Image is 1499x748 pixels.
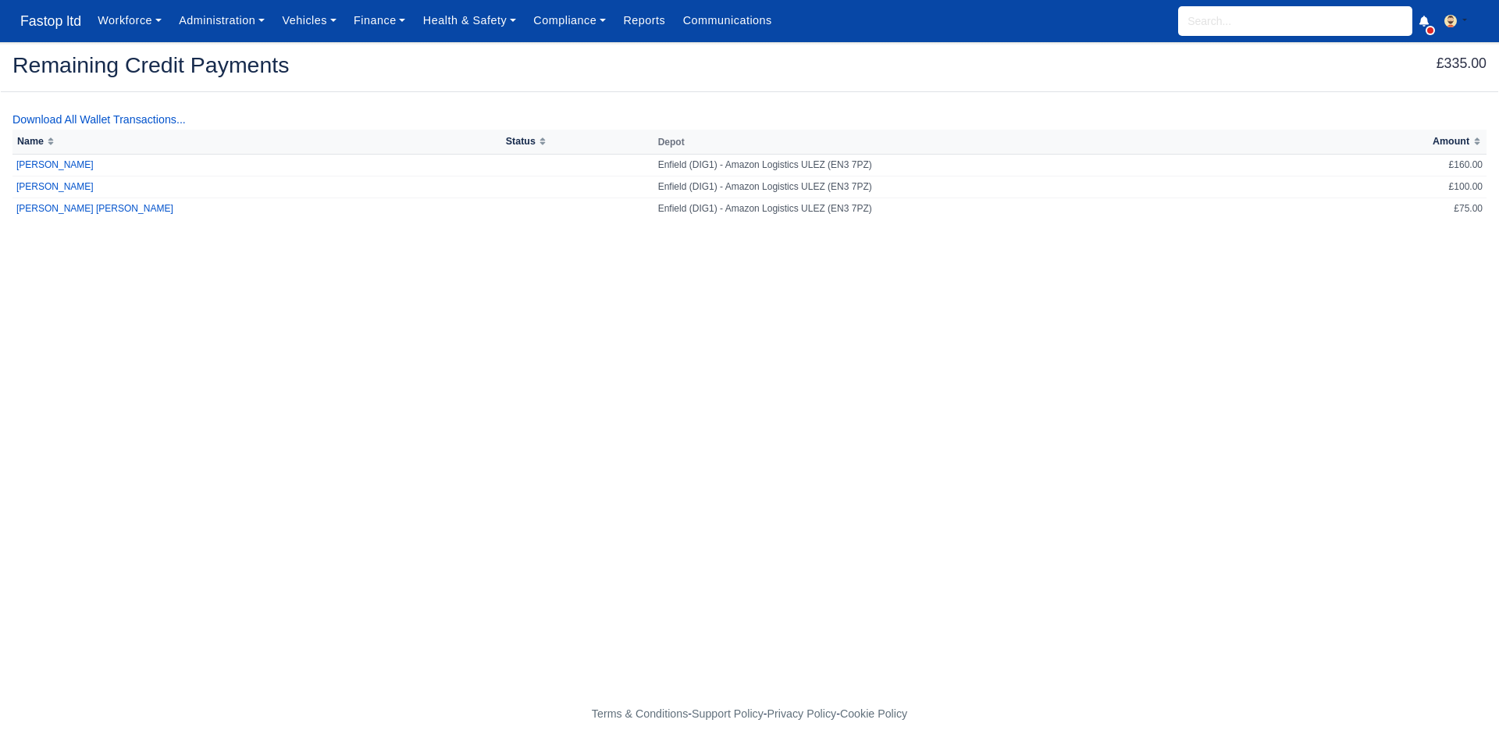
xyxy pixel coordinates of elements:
[304,705,1195,723] div: - - -
[273,5,345,36] a: Vehicles
[16,181,94,192] a: [PERSON_NAME]
[767,707,837,720] a: Privacy Policy
[1178,6,1412,36] input: Search...
[1433,136,1469,147] span: Amount
[674,5,781,36] a: Communications
[170,5,273,36] a: Administration
[654,154,1313,176] td: Enfield (DIG1) - Amazon Logistics ULEZ (EN3 7PZ)
[89,5,170,36] a: Workforce
[1312,154,1487,176] td: £160.00
[614,5,674,36] a: Reports
[1312,198,1487,219] td: £75.00
[17,136,44,147] span: Name
[415,5,525,36] a: Health & Safety
[761,55,1487,72] h5: £335.00
[654,130,1313,155] th: Depot
[12,5,89,37] span: Fastop ltd
[1,41,1498,92] div: Remaining Credit Payments
[16,159,94,170] a: [PERSON_NAME]
[692,707,764,720] a: Support Policy
[654,176,1313,198] td: Enfield (DIG1) - Amazon Logistics ULEZ (EN3 7PZ)
[840,707,907,720] a: Cookie Policy
[16,203,173,214] a: [PERSON_NAME] [PERSON_NAME]
[506,136,536,147] span: Status
[345,5,415,36] a: Finance
[12,113,186,126] a: Download All Wallet Transactions...
[1432,134,1483,150] button: Amount
[654,198,1313,219] td: Enfield (DIG1) - Amazon Logistics ULEZ (EN3 7PZ)
[12,54,738,76] h2: Remaining Credit Payments
[1312,176,1487,198] td: £100.00
[505,134,549,150] button: Status
[16,134,57,150] button: Name
[592,707,688,720] a: Terms & Conditions
[12,6,89,37] a: Fastop ltd
[525,5,614,36] a: Compliance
